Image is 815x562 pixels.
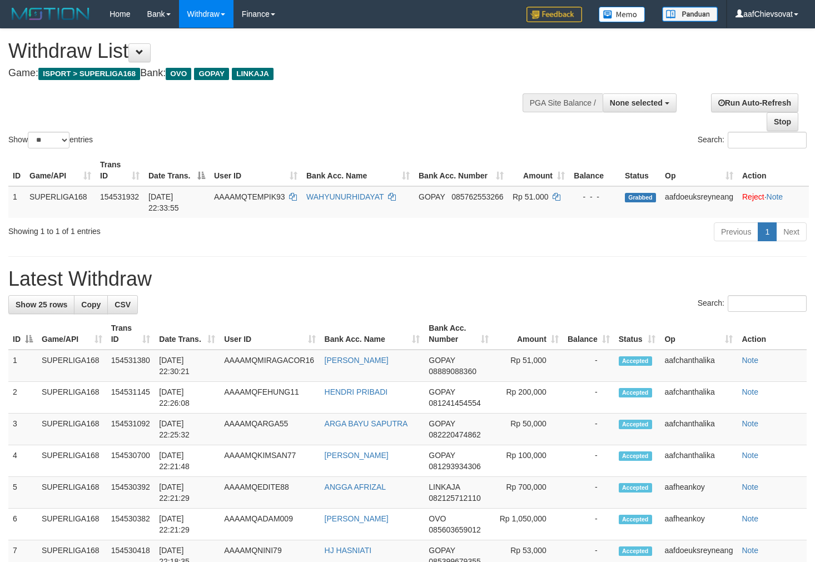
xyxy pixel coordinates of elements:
td: Rp 100,000 [493,445,563,477]
span: Copy 082220474862 to clipboard [429,430,480,439]
th: Date Trans.: activate to sort column descending [144,155,210,186]
a: HENDRI PRIBADI [325,387,388,396]
a: Note [767,192,783,201]
span: ISPORT > SUPERLIGA168 [38,68,140,80]
a: Stop [767,112,798,131]
select: Showentries [28,132,69,148]
td: AAAAMQEDITE88 [220,477,320,509]
td: AAAAMQADAM009 [220,509,320,540]
span: GOPAY [194,68,229,80]
th: Action [738,155,809,186]
span: Accepted [619,483,652,493]
td: 5 [8,477,37,509]
span: OVO [429,514,446,523]
a: Note [742,514,758,523]
img: panduan.png [662,7,718,22]
label: Search: [698,295,807,312]
span: Copy 081241454554 to clipboard [429,399,480,407]
a: Reject [742,192,764,201]
td: 4 [8,445,37,477]
span: Accepted [619,546,652,556]
span: GOPAY [429,387,455,396]
td: 154531380 [107,350,155,382]
td: - [563,382,614,414]
td: SUPERLIGA168 [37,477,107,509]
span: Accepted [619,451,652,461]
a: Note [742,483,758,491]
a: HJ HASNIATI [325,546,372,555]
td: SUPERLIGA168 [37,414,107,445]
td: AAAAMQARGA55 [220,414,320,445]
h1: Withdraw List [8,40,532,62]
a: Copy [74,295,108,314]
th: User ID: activate to sort column ascending [210,155,302,186]
th: Date Trans.: activate to sort column ascending [155,318,220,350]
a: [PERSON_NAME] [325,451,389,460]
a: 1 [758,222,777,241]
th: Status: activate to sort column ascending [614,318,660,350]
a: Note [742,387,758,396]
img: MOTION_logo.png [8,6,93,22]
td: [DATE] 22:21:29 [155,509,220,540]
a: CSV [107,295,138,314]
td: 154530700 [107,445,155,477]
th: Balance [569,155,620,186]
img: Button%20Memo.svg [599,7,645,22]
td: [DATE] 22:26:08 [155,382,220,414]
td: AAAAMQKIMSAN77 [220,445,320,477]
span: Copy 085762553266 to clipboard [451,192,503,201]
th: Bank Acc. Number: activate to sort column ascending [424,318,493,350]
td: [DATE] 22:25:32 [155,414,220,445]
span: Rp 51.000 [513,192,549,201]
td: SUPERLIGA168 [37,382,107,414]
th: Balance: activate to sort column ascending [563,318,614,350]
a: Run Auto-Refresh [711,93,798,112]
td: 154531145 [107,382,155,414]
span: Grabbed [625,193,656,202]
td: SUPERLIGA168 [25,186,96,218]
td: aafchanthalika [660,350,737,382]
td: Rp 51,000 [493,350,563,382]
td: 1 [8,350,37,382]
input: Search: [728,295,807,312]
th: Action [737,318,807,350]
span: AAAAMQTEMPIK93 [214,192,285,201]
div: - - - [574,191,616,202]
td: Rp 50,000 [493,414,563,445]
span: OVO [166,68,191,80]
td: aafchanthalika [660,414,737,445]
input: Search: [728,132,807,148]
th: Bank Acc. Name: activate to sort column ascending [320,318,425,350]
td: Rp 700,000 [493,477,563,509]
a: Previous [714,222,758,241]
th: Game/API: activate to sort column ascending [37,318,107,350]
a: ARGA BAYU SAPUTRA [325,419,408,428]
td: Rp 1,050,000 [493,509,563,540]
th: Op: activate to sort column ascending [660,318,737,350]
h1: Latest Withdraw [8,268,807,290]
th: ID [8,155,25,186]
a: [PERSON_NAME] [325,356,389,365]
a: WAHYUNURHIDAYAT [306,192,384,201]
td: 3 [8,414,37,445]
th: Bank Acc. Name: activate to sort column ascending [302,155,414,186]
span: Copy 085603659012 to clipboard [429,525,480,534]
span: Show 25 rows [16,300,67,309]
td: 154530392 [107,477,155,509]
a: Note [742,419,758,428]
td: - [563,509,614,540]
label: Search: [698,132,807,148]
th: Trans ID: activate to sort column ascending [96,155,144,186]
span: None selected [610,98,663,107]
th: Status [620,155,660,186]
td: - [563,445,614,477]
td: - [563,414,614,445]
td: SUPERLIGA168 [37,445,107,477]
span: Copy 082125712110 to clipboard [429,494,480,503]
td: [DATE] 22:21:29 [155,477,220,509]
td: aafchanthalika [660,382,737,414]
label: Show entries [8,132,93,148]
th: Trans ID: activate to sort column ascending [107,318,155,350]
a: Note [742,546,758,555]
span: LINKAJA [232,68,274,80]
